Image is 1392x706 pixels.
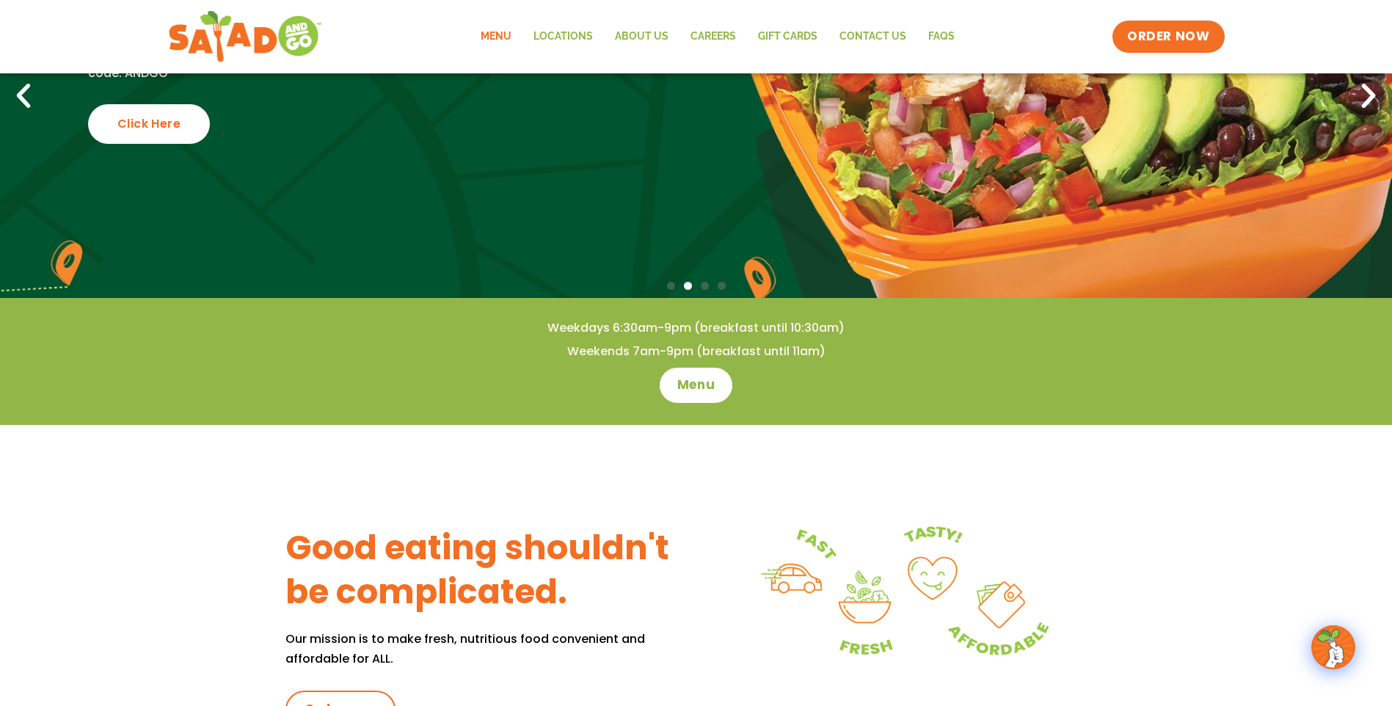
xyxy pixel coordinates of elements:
a: GIFT CARDS [747,20,828,54]
span: Go to slide 2 [684,282,692,290]
a: ORDER NOW [1112,21,1224,53]
h3: Good eating shouldn't be complicated. [285,526,696,614]
div: Click Here [88,104,210,144]
a: Careers [679,20,747,54]
span: Go to slide 3 [701,282,709,290]
span: Go to slide 4 [718,282,726,290]
div: Previous slide [7,80,40,112]
img: new-SAG-logo-768×292 [168,7,323,66]
a: FAQs [917,20,966,54]
p: Our mission is to make fresh, nutritious food convenient and affordable for ALL. [285,629,696,669]
span: ORDER NOW [1127,28,1209,46]
h4: Weekdays 6:30am-9pm (breakfast until 10:30am) [29,320,1363,336]
a: Contact Us [828,20,917,54]
a: About Us [604,20,679,54]
a: Locations [522,20,604,54]
a: Menu [660,368,732,403]
nav: Menu [470,20,966,54]
h4: Weekends 7am-9pm (breakfast until 11am) [29,343,1363,360]
span: Go to slide 1 [667,282,675,290]
img: wpChatIcon [1313,627,1354,668]
div: Next slide [1352,80,1385,112]
span: Menu [677,376,715,394]
a: Menu [470,20,522,54]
